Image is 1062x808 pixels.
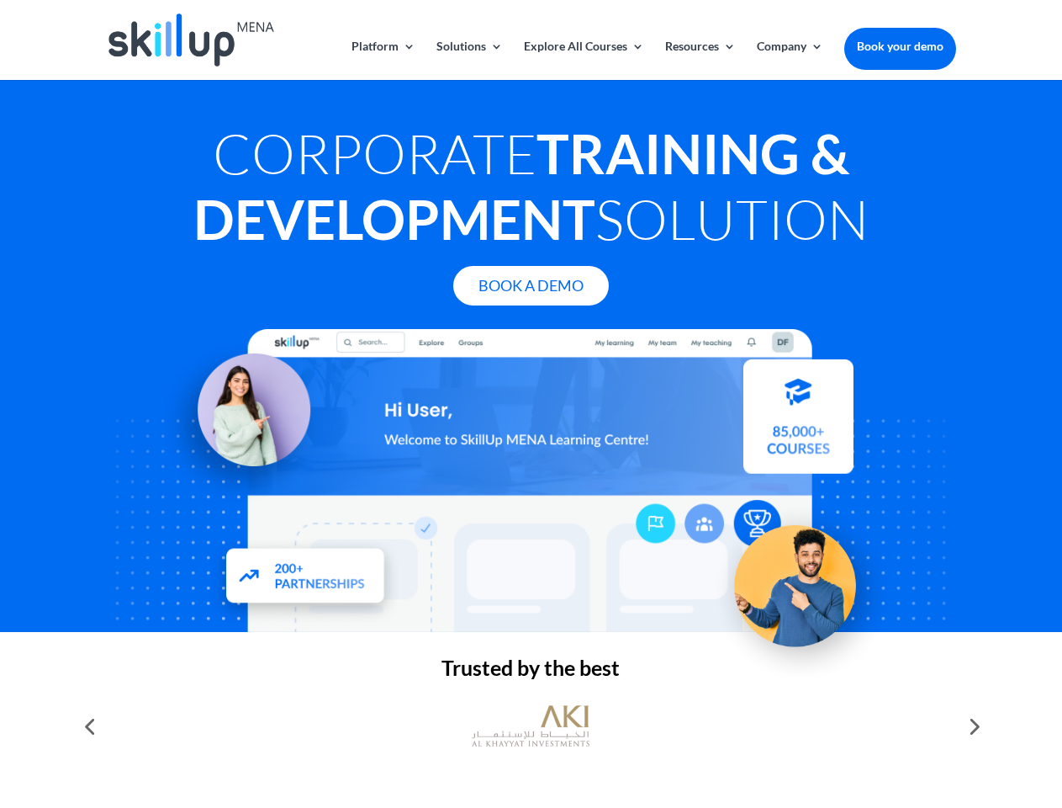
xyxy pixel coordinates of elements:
[757,40,823,80] a: Company
[106,120,955,260] h1: Corporate Solution
[782,626,1062,808] iframe: Chat Widget
[743,366,853,481] img: Courses library - SkillUp MENA
[665,40,736,80] a: Resources
[472,697,589,756] img: al khayyat investments logo
[436,40,503,80] a: Solutions
[844,28,956,65] a: Book your demo
[193,120,849,252] strong: Training & Development
[108,13,273,66] img: Skillup Mena
[106,657,955,687] h2: Trusted by the best
[453,266,609,306] a: Book A Demo
[351,40,415,80] a: Platform
[710,490,896,677] img: Upskill your workforce - SkillUp
[524,40,644,80] a: Explore All Courses
[157,335,327,505] img: Learning Management Solution - SkillUp
[209,532,404,624] img: Partners - SkillUp Mena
